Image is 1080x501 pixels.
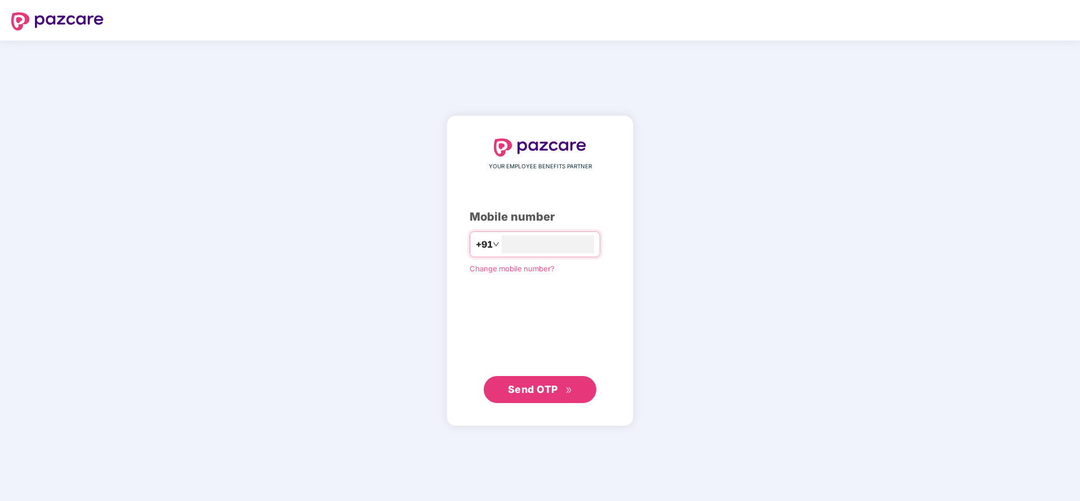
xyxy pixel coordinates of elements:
[508,383,558,395] span: Send OTP
[494,138,586,156] img: logo
[484,376,596,403] button: Send OTPdouble-right
[470,208,610,226] div: Mobile number
[489,162,592,171] span: YOUR EMPLOYEE BENEFITS PARTNER
[470,264,555,273] a: Change mobile number?
[493,241,499,248] span: down
[565,387,573,394] span: double-right
[476,238,493,252] span: +91
[11,12,104,30] img: logo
